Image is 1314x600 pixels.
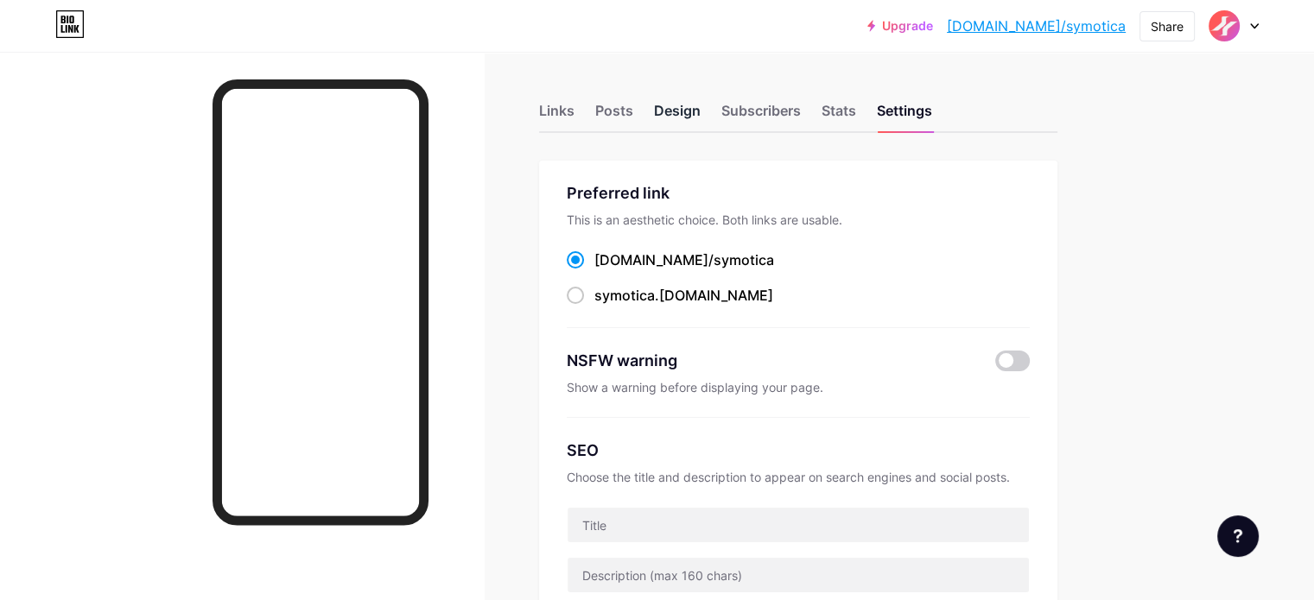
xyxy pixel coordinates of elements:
input: Description (max 160 chars) [568,558,1029,592]
div: Preferred link [567,181,1030,205]
div: Design [654,100,701,131]
div: Share [1151,17,1184,35]
div: SEO [567,439,1030,462]
div: [DOMAIN_NAME]/ [594,249,774,270]
div: Posts [595,100,633,131]
a: [DOMAIN_NAME]/symotica [947,16,1126,36]
a: Upgrade [867,19,933,33]
img: Indy Air [1208,9,1241,42]
span: symotica [594,287,655,304]
div: This is an aesthetic choice. Both links are usable. [567,212,1030,229]
div: Subscribers [721,100,801,131]
span: symotica [714,251,774,268]
div: Links [539,100,574,131]
div: .[DOMAIN_NAME] [594,285,773,306]
div: Settings [877,100,932,131]
div: NSFW warning [567,349,970,372]
div: Choose the title and description to appear on search engines and social posts. [567,469,1030,486]
div: Stats [822,100,856,131]
input: Title [568,508,1029,542]
div: Show a warning before displaying your page. [567,379,1030,396]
